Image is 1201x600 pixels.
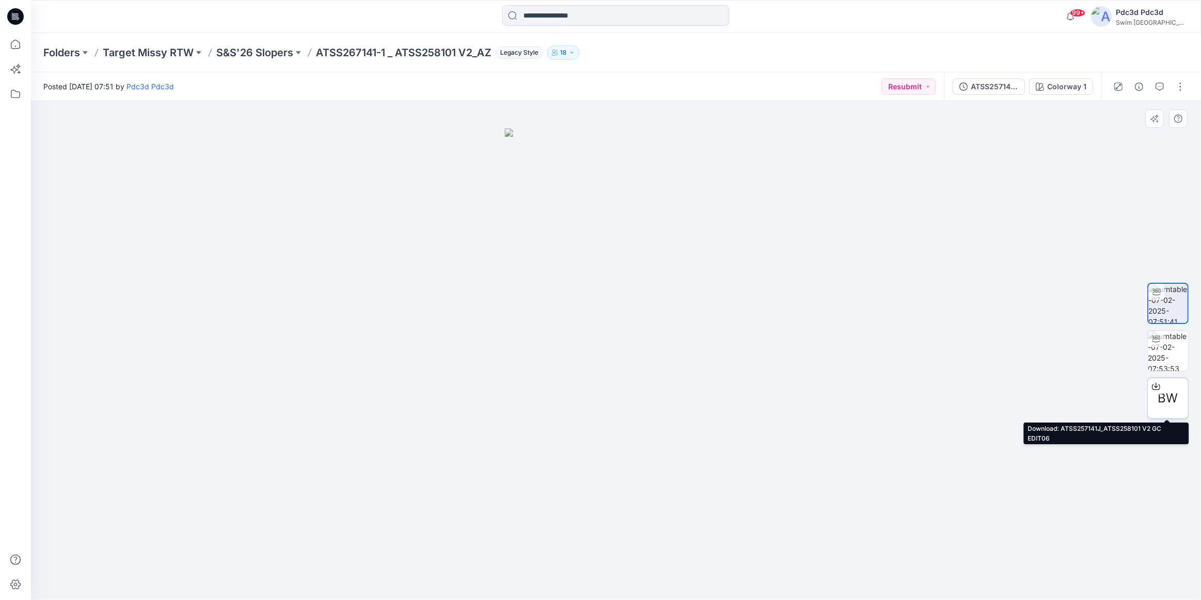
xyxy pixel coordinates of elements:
button: ATSS257141J_ATSS258101 V2 GC EDIT06 [953,78,1025,95]
a: Target Missy RTW [103,45,194,60]
div: ATSS257141J_ATSS258101 V2 GC EDIT06 [971,81,1018,92]
img: avatar [1091,6,1112,27]
button: Colorway 1 [1029,78,1093,95]
img: eyJhbGciOiJIUzI1NiIsImtpZCI6IjAiLCJzbHQiOiJzZXMiLCJ0eXAiOiJKV1QifQ.eyJkYXRhIjp7InR5cGUiOiJzdG9yYW... [505,128,728,599]
a: Pdc3d Pdc3d [126,82,174,91]
button: Details [1131,78,1147,95]
div: Colorway 1 [1047,81,1086,92]
span: 99+ [1070,9,1085,17]
button: Legacy Style [491,45,543,60]
span: Legacy Style [495,46,543,59]
span: BW [1158,389,1178,408]
div: Swim [GEOGRAPHIC_DATA] [1116,19,1188,26]
a: Folders [43,45,80,60]
img: turntable-07-02-2025-07:51:41 [1148,284,1188,323]
p: ATSS267141-1 _ ATSS258101 V2_AZ [316,45,491,60]
span: Posted [DATE] 07:51 by [43,81,174,92]
a: S&S'26 Slopers [216,45,293,60]
p: 18 [560,47,567,58]
img: turntable-07-02-2025-07:53:53 [1148,331,1188,371]
button: 18 [547,45,580,60]
div: Pdc3d Pdc3d [1116,6,1188,19]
